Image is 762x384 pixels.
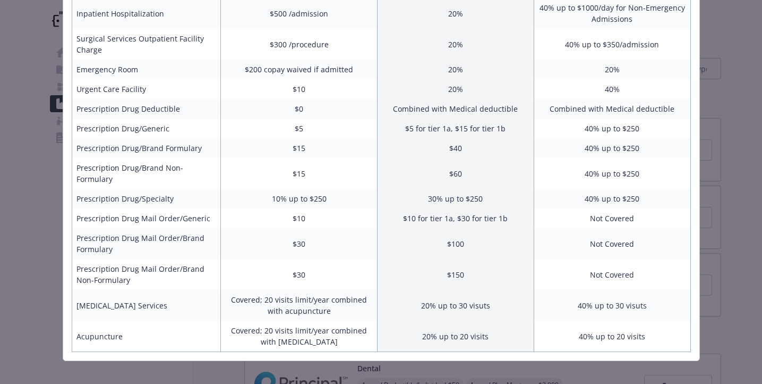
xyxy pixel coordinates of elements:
td: 40% up to 30 visuts [534,290,690,321]
td: 40% up to $250 [534,119,690,138]
td: 20% up to 20 visits [378,321,534,352]
td: $10 [221,79,378,99]
td: $30 [221,228,378,259]
td: Surgical Services Outpatient Facility Charge [72,29,221,60]
td: 40% up to $250 [534,138,690,158]
td: $200 copay waived if admitted [221,60,378,79]
td: 40% [534,79,690,99]
td: Prescription Drug Deductible [72,99,221,119]
td: Covered; 20 visits limit/year combined with acupuncture [221,290,378,321]
td: $10 for tier 1a, $30 for tier 1b [378,208,534,228]
td: $5 for tier 1a, $15 for tier 1b [378,119,534,138]
td: 40% up to $250 [534,158,690,189]
td: 20% up to 30 visuts [378,290,534,321]
td: Prescription Drug Mail Order/Brand Non-Formulary [72,259,221,290]
td: $5 [221,119,378,138]
td: $100 [378,228,534,259]
td: 10% up to $250 [221,189,378,208]
td: 30% up to $250 [378,189,534,208]
td: Prescription Drug/Brand Formulary [72,138,221,158]
td: Prescription Drug/Generic [72,119,221,138]
td: Emergency Room [72,60,221,79]
td: [MEDICAL_DATA] Services [72,290,221,321]
td: $10 [221,208,378,228]
td: $0 [221,99,378,119]
td: 20% [378,79,534,99]
td: $150 [378,259,534,290]
td: Not Covered [534,208,690,228]
td: 40% up to 20 visits [534,321,690,352]
td: Combined with Medical deductible [534,99,690,119]
td: Covered; 20 visits limit/year combined with [MEDICAL_DATA] [221,321,378,352]
td: 40% up to $350/admission [534,29,690,60]
td: 40% up to $250 [534,189,690,208]
td: Urgent Care Facility [72,79,221,99]
td: 20% [378,29,534,60]
td: Prescription Drug/Brand Non-Formulary [72,158,221,189]
td: Not Covered [534,228,690,259]
td: 20% [534,60,690,79]
td: Acupuncture [72,321,221,352]
td: Not Covered [534,259,690,290]
td: Prescription Drug/Specialty [72,189,221,208]
td: Prescription Drug Mail Order/Generic [72,208,221,228]
td: Prescription Drug Mail Order/Brand Formulary [72,228,221,259]
td: Combined with Medical deductible [378,99,534,119]
td: $60 [378,158,534,189]
td: $15 [221,158,378,189]
td: $30 [221,259,378,290]
td: $300 /procedure [221,29,378,60]
td: $40 [378,138,534,158]
td: $15 [221,138,378,158]
td: 20% [378,60,534,79]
